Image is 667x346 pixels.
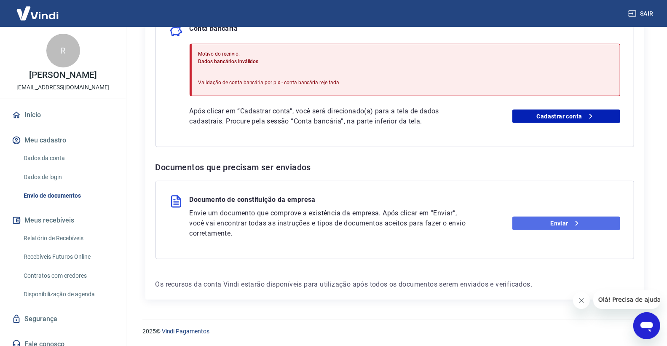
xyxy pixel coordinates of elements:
[20,286,116,303] a: Disponibilização de agenda
[155,279,634,290] p: Os recursos da conta Vindi estarão disponíveis para utilização após todos os documentos serem env...
[20,169,116,186] a: Dados de login
[190,24,238,37] p: Conta bancária
[10,0,65,26] img: Vindi
[20,248,116,266] a: Recebíveis Futuros Online
[142,327,647,336] p: 2025 ©
[10,310,116,328] a: Segurança
[46,34,80,67] div: R
[5,6,71,13] span: Olá! Precisa de ajuda?
[16,83,110,92] p: [EMAIL_ADDRESS][DOMAIN_NAME]
[593,290,660,309] iframe: Mensagem da empresa
[29,71,96,80] p: [PERSON_NAME]
[512,110,620,123] a: Cadastrar conta
[169,24,183,37] img: money_pork.0c50a358b6dafb15dddc3eea48f23780.svg
[627,6,657,21] button: Sair
[198,59,259,64] span: Dados bancários inválidos
[20,230,116,247] a: Relatório de Recebíveis
[198,50,340,58] p: Motivo do reenvio:
[169,195,183,208] img: file.3f2e98d22047474d3a157069828955b5.svg
[20,150,116,167] a: Dados da conta
[162,328,209,335] a: Vindi Pagamentos
[10,106,116,124] a: Início
[20,187,116,204] a: Envio de documentos
[20,267,116,284] a: Contratos com credores
[190,208,469,239] p: Envie um documento que comprove a existência da empresa. Após clicar em “Enviar”, você vai encont...
[10,211,116,230] button: Meus recebíveis
[573,292,590,309] iframe: Fechar mensagem
[10,131,116,150] button: Meu cadastro
[190,106,469,126] p: Após clicar em “Cadastrar conta”, você será direcionado(a) para a tela de dados cadastrais. Procu...
[198,79,340,86] p: Validação de conta bancária por pix - conta bancária rejeitada
[512,217,620,230] a: Enviar
[155,161,634,174] h6: Documentos que precisam ser enviados
[190,195,316,208] p: Documento de constituição da empresa
[633,312,660,339] iframe: Botão para abrir a janela de mensagens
